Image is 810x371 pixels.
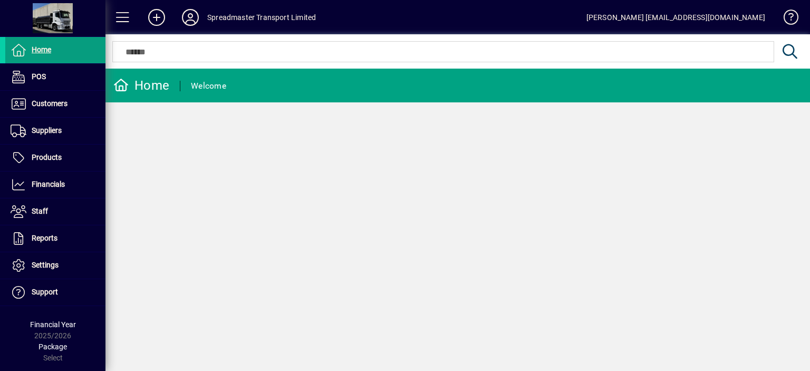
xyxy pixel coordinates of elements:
button: Profile [173,8,207,27]
div: Home [113,77,169,94]
div: Spreadmaster Transport Limited [207,9,316,26]
span: Suppliers [32,126,62,135]
a: Financials [5,172,105,198]
span: Settings [32,261,59,269]
div: [PERSON_NAME] [EMAIL_ADDRESS][DOMAIN_NAME] [586,9,765,26]
span: Staff [32,207,48,215]
span: POS [32,72,46,81]
span: Financial Year [30,320,76,329]
a: Reports [5,225,105,252]
a: Products [5,145,105,171]
span: Reports [32,234,57,242]
a: Suppliers [5,118,105,144]
button: Add [140,8,173,27]
span: Package [38,343,67,351]
a: Staff [5,198,105,225]
a: Support [5,279,105,306]
span: Support [32,288,58,296]
a: POS [5,64,105,90]
div: Welcome [191,78,226,94]
span: Home [32,45,51,54]
a: Knowledge Base [776,2,797,36]
span: Products [32,153,62,161]
a: Settings [5,252,105,279]
a: Customers [5,91,105,117]
span: Financials [32,180,65,188]
span: Customers [32,99,67,108]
